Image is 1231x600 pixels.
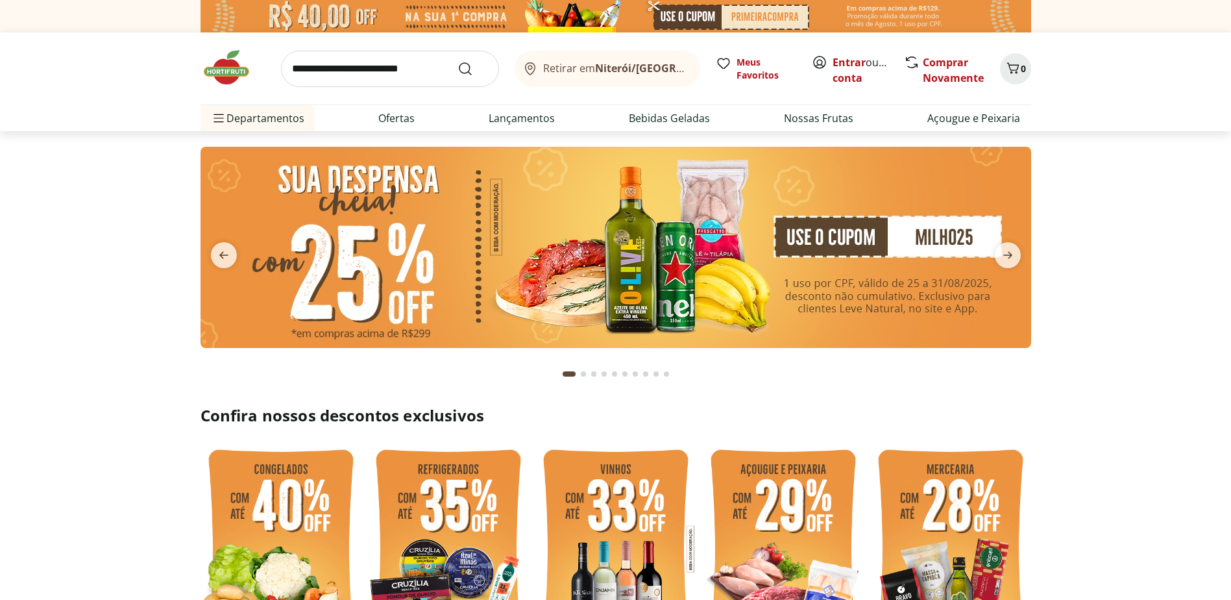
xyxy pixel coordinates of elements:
[457,61,489,77] button: Submit Search
[595,61,743,75] b: Niterói/[GEOGRAPHIC_DATA]
[281,51,499,87] input: search
[1021,62,1026,75] span: 0
[515,51,700,87] button: Retirar emNiterói/[GEOGRAPHIC_DATA]
[630,358,640,390] button: Go to page 7 from fs-carousel
[211,103,304,134] span: Departamentos
[489,110,555,126] a: Lançamentos
[578,358,589,390] button: Go to page 2 from fs-carousel
[651,358,661,390] button: Go to page 9 from fs-carousel
[609,358,620,390] button: Go to page 5 from fs-carousel
[661,358,672,390] button: Go to page 10 from fs-carousel
[201,48,265,87] img: Hortifruti
[833,55,890,86] span: ou
[620,358,630,390] button: Go to page 6 from fs-carousel
[640,358,651,390] button: Go to page 8 from fs-carousel
[984,242,1031,268] button: next
[927,110,1020,126] a: Açougue e Peixaria
[737,56,796,82] span: Meus Favoritos
[560,358,578,390] button: Current page from fs-carousel
[1000,53,1031,84] button: Carrinho
[211,103,226,134] button: Menu
[378,110,415,126] a: Ofertas
[543,62,687,74] span: Retirar em
[201,405,1031,426] h2: Confira nossos descontos exclusivos
[833,55,904,85] a: Criar conta
[599,358,609,390] button: Go to page 4 from fs-carousel
[716,56,796,82] a: Meus Favoritos
[629,110,710,126] a: Bebidas Geladas
[923,55,984,85] a: Comprar Novamente
[784,110,853,126] a: Nossas Frutas
[201,242,247,268] button: previous
[589,358,599,390] button: Go to page 3 from fs-carousel
[833,55,866,69] a: Entrar
[201,147,1031,348] img: cupom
